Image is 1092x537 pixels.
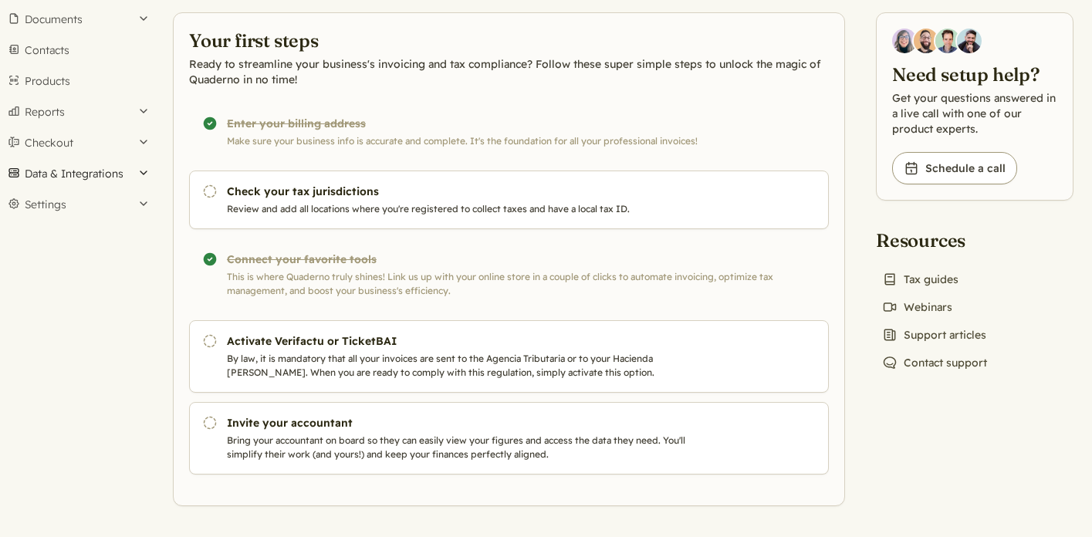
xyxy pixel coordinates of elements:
img: Diana Carrasco, Account Executive at Quaderno [892,29,917,53]
img: Jairo Fumero, Account Executive at Quaderno [914,29,938,53]
p: Bring your accountant on board so they can easily view your figures and access the data they need... [227,434,712,461]
p: By law, it is mandatory that all your invoices are sent to the Agencia Tributaria or to your Haci... [227,352,712,380]
a: Invite your accountant Bring your accountant on board so they can easily view your figures and ac... [189,402,829,475]
h3: Check your tax jurisdictions [227,184,712,199]
p: Ready to streamline your business's invoicing and tax compliance? Follow these super simple steps... [189,56,829,87]
h3: Invite your accountant [227,415,712,431]
a: Check your tax jurisdictions Review and add all locations where you're registered to collect taxe... [189,171,829,229]
a: Contact support [876,352,993,373]
h3: Activate Verifactu or TicketBAI [227,333,712,349]
h2: Need setup help? [892,62,1057,87]
h2: Resources [876,228,993,253]
p: Review and add all locations where you're registered to collect taxes and have a local tax ID. [227,202,712,216]
a: Schedule a call [892,152,1017,184]
a: Tax guides [876,268,965,290]
a: Activate Verifactu or TicketBAI By law, it is mandatory that all your invoices are sent to the Ag... [189,320,829,393]
img: Javier Rubio, DevRel at Quaderno [957,29,982,53]
p: Get your questions answered in a live call with one of our product experts. [892,90,1057,137]
img: Ivo Oltmans, Business Developer at Quaderno [935,29,960,53]
a: Webinars [876,296,958,318]
h2: Your first steps [189,29,829,53]
a: Support articles [876,324,992,346]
